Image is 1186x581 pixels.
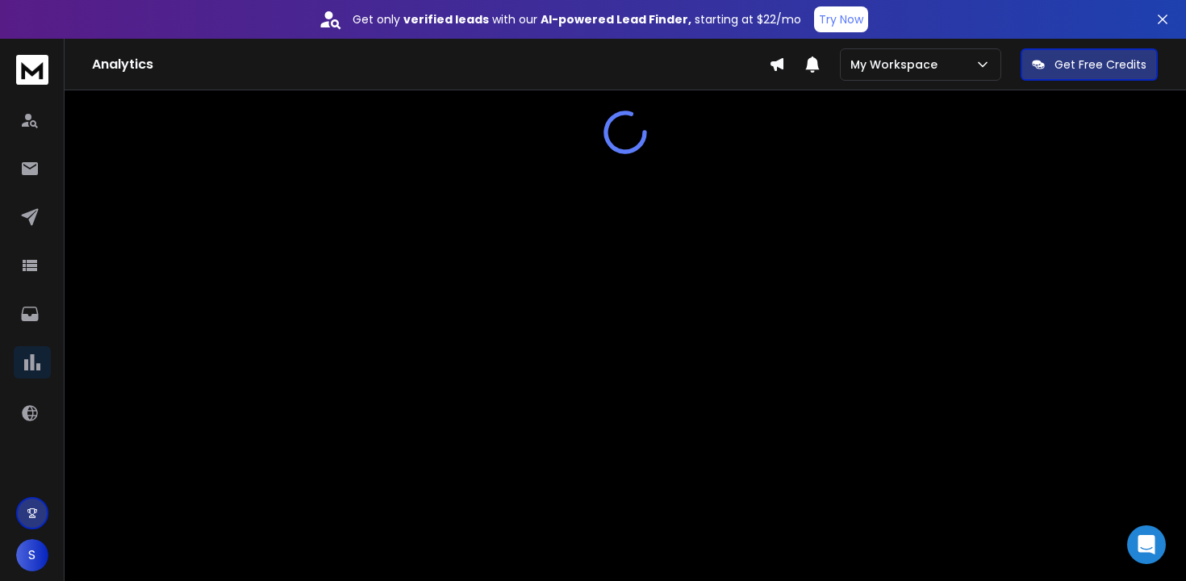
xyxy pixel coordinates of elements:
[1021,48,1158,81] button: Get Free Credits
[1127,525,1166,564] div: Open Intercom Messenger
[814,6,868,32] button: Try Now
[850,56,944,73] p: My Workspace
[541,11,691,27] strong: AI-powered Lead Finder,
[16,539,48,571] button: S
[403,11,489,27] strong: verified leads
[1054,56,1146,73] p: Get Free Credits
[353,11,801,27] p: Get only with our starting at $22/mo
[16,55,48,85] img: logo
[819,11,863,27] p: Try Now
[92,55,769,74] h1: Analytics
